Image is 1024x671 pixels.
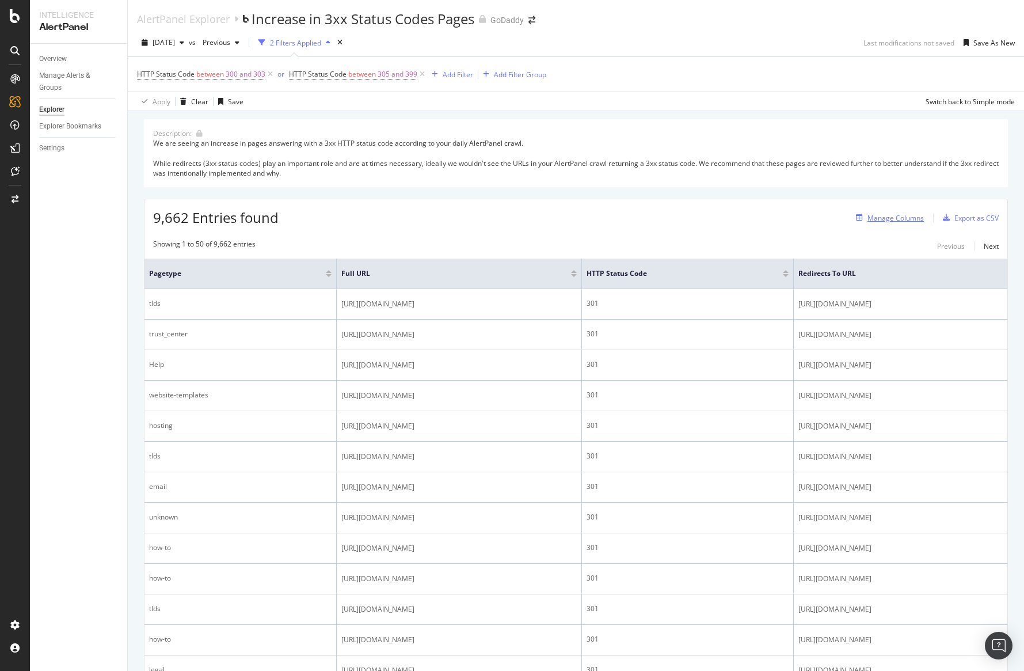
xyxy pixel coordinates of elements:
div: Explorer [39,104,64,116]
div: arrow-right-arrow-left [528,16,535,24]
div: Help [149,359,332,370]
div: 301 [587,543,789,553]
div: times [335,37,345,48]
div: hosting [149,420,332,431]
span: between [348,69,376,79]
span: [URL][DOMAIN_NAME] [341,390,414,401]
span: [URL][DOMAIN_NAME] [341,482,414,493]
div: email [149,482,332,492]
span: between [196,69,224,79]
span: [URL][DOMAIN_NAME] [798,512,871,524]
a: Explorer [39,104,119,116]
span: 305 and 399 [378,66,417,82]
span: [URL][DOMAIN_NAME] [341,543,414,554]
button: or [277,69,284,79]
div: Showing 1 to 50 of 9,662 entries [153,239,256,253]
div: 301 [587,604,789,614]
button: Add Filter [427,67,473,81]
span: [URL][DOMAIN_NAME] [341,634,414,646]
div: how-to [149,634,332,645]
span: pagetype [149,268,309,279]
span: [URL][DOMAIN_NAME] [798,298,871,310]
span: [URL][DOMAIN_NAME] [798,451,871,463]
a: AlertPanel Explorer [137,13,230,25]
div: Description: [153,128,192,138]
span: [URL][DOMAIN_NAME] [341,420,414,432]
a: Overview [39,53,119,65]
span: [URL][DOMAIN_NAME] [341,573,414,585]
div: 301 [587,390,789,400]
button: [DATE] [137,33,189,52]
div: Save [228,97,243,107]
div: 301 [587,512,789,522]
div: Increase in 3xx Status Codes Pages [252,9,474,29]
a: Settings [39,142,119,154]
span: [URL][DOMAIN_NAME] [341,298,414,310]
div: tlds [149,451,332,461]
div: how-to [149,573,332,583]
button: Export as CSV [938,208,999,227]
div: unknown [149,512,332,522]
div: Clear [191,97,208,107]
button: Clear [176,92,208,111]
button: Previous [198,33,244,52]
div: Save As New [973,38,1015,48]
span: [URL][DOMAIN_NAME] [341,604,414,615]
div: Settings [39,142,64,154]
div: Switch back to Simple mode [926,97,1015,107]
span: Full URL [341,268,553,279]
span: HTTP Status Code [289,69,347,79]
span: 300 and 303 [226,66,265,82]
div: Export as CSV [954,213,999,223]
a: Manage Alerts & Groups [39,70,119,94]
button: Save As New [959,33,1015,52]
div: 301 [587,420,789,431]
div: tlds [149,604,332,614]
button: Add Filter Group [478,67,546,81]
div: Manage Columns [867,213,924,223]
div: website-templates [149,390,332,400]
div: Overview [39,53,67,65]
div: 301 [587,634,789,645]
button: Previous [937,239,965,253]
div: Next [984,241,999,251]
span: [URL][DOMAIN_NAME] [798,482,871,493]
div: how-to [149,543,332,553]
button: Save [214,92,243,111]
span: [URL][DOMAIN_NAME] [341,359,414,371]
span: vs [189,37,198,47]
div: AlertPanel [39,21,118,34]
span: [URL][DOMAIN_NAME] [798,634,871,646]
div: Add Filter Group [494,70,546,79]
span: 9,662 Entries found [153,208,279,227]
div: Manage Alerts & Groups [39,70,108,94]
span: [URL][DOMAIN_NAME] [798,604,871,615]
span: 2025 Aug. 28th [153,37,175,47]
div: Apply [153,97,170,107]
div: trust_center [149,329,332,339]
div: Open Intercom Messenger [985,632,1012,659]
div: Last modifications not saved [863,38,954,48]
button: Manage Columns [851,211,924,225]
span: [URL][DOMAIN_NAME] [798,390,871,401]
span: HTTP Status Code [587,268,766,279]
div: GoDaddy [490,14,524,26]
span: [URL][DOMAIN_NAME] [798,543,871,554]
span: HTTP Status Code [137,69,195,79]
div: 301 [587,329,789,339]
div: tlds [149,298,332,309]
a: Explorer Bookmarks [39,120,119,132]
button: Next [984,239,999,253]
span: [URL][DOMAIN_NAME] [798,573,871,585]
div: We are seeing an increase in pages answering with a 3xx HTTP status code according to your daily ... [153,138,999,178]
span: Previous [198,37,230,47]
span: [URL][DOMAIN_NAME] [798,420,871,432]
div: Previous [937,241,965,251]
div: 2 Filters Applied [270,38,321,48]
div: 301 [587,482,789,492]
div: 301 [587,359,789,370]
button: 2 Filters Applied [254,33,335,52]
span: [URL][DOMAIN_NAME] [341,451,414,463]
span: [URL][DOMAIN_NAME] [798,359,871,371]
